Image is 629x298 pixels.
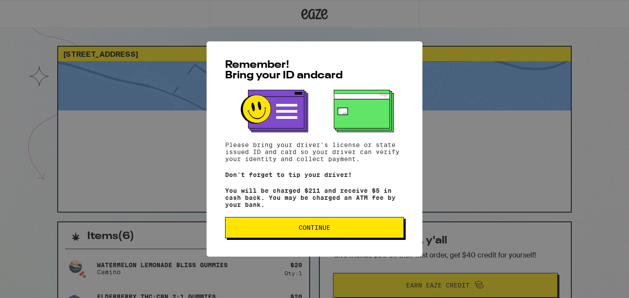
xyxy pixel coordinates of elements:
span: Continue [299,224,330,231]
p: You will be charged $211 and receive $5 in cash back. You may be charged an ATM fee by your bank. [225,187,404,208]
p: Please bring your driver's license or state issued ID and card so your driver can verify your ide... [225,141,404,162]
span: Remember! Bring your ID and card [225,60,343,81]
p: Don't forget to tip your driver! [225,171,404,178]
button: Continue [225,217,404,238]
